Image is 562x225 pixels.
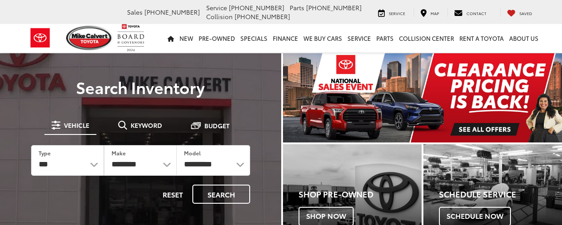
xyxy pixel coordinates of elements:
a: Rent a Toyota [457,24,506,52]
a: Collision Center [396,24,457,52]
a: Service [371,8,412,17]
a: About Us [506,24,541,52]
h4: Schedule Service [439,190,562,199]
a: Home [165,24,177,52]
a: Finance [270,24,301,52]
span: [PHONE_NUMBER] [235,12,290,21]
a: My Saved Vehicles [500,8,539,17]
span: Vehicle [64,122,89,128]
a: Service [345,24,374,52]
span: Budget [204,122,230,129]
img: Toyota [24,24,57,52]
button: Reset [155,185,191,204]
span: Map [430,10,439,16]
span: [PHONE_NUMBER] [306,3,362,12]
a: Specials [238,24,270,52]
button: Search [192,185,250,204]
span: Collision [206,12,233,21]
a: New [177,24,196,52]
a: Map [414,8,446,17]
a: WE BUY CARS [301,24,345,52]
span: Service [389,10,405,16]
label: Make [112,149,126,157]
h4: Shop Pre-Owned [299,190,422,199]
span: Parts [290,3,304,12]
span: [PHONE_NUMBER] [144,8,200,16]
a: Parts [374,24,396,52]
h3: Search Inventory [19,78,263,96]
label: Type [39,149,51,157]
span: Keyword [131,122,162,128]
img: Mike Calvert Toyota [66,26,113,50]
span: [PHONE_NUMBER] [229,3,284,12]
label: Model [184,149,201,157]
span: Saved [519,10,532,16]
a: Pre-Owned [196,24,238,52]
span: Service [206,3,227,12]
span: Sales [127,8,143,16]
a: Contact [447,8,493,17]
span: Contact [466,10,486,16]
